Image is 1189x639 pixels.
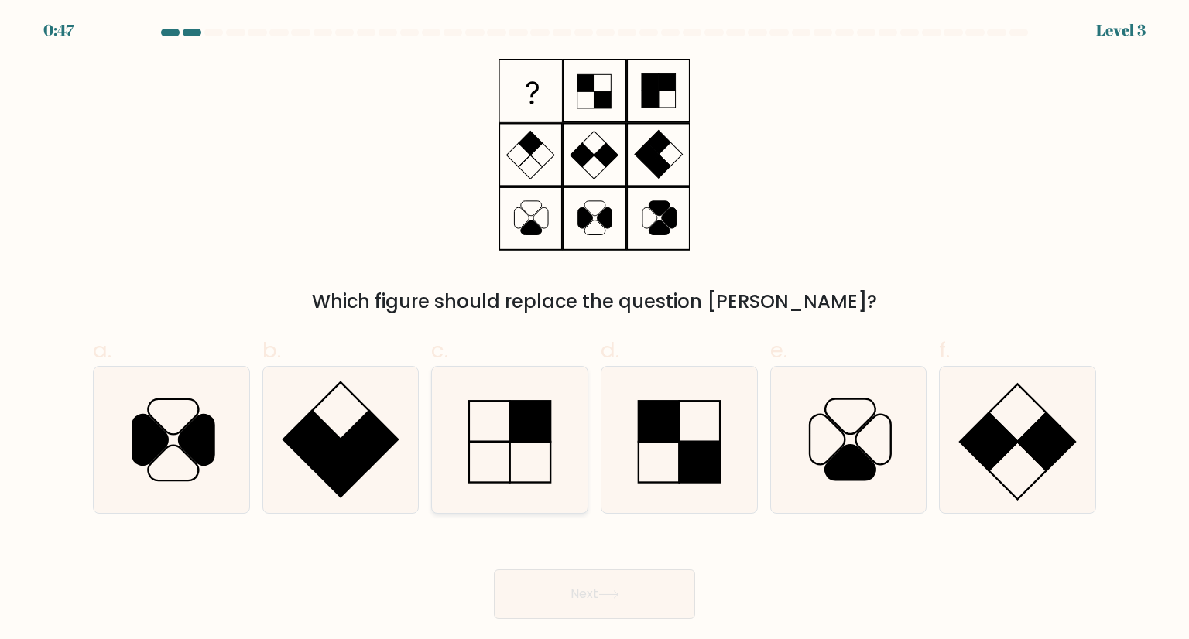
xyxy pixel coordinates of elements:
[431,335,448,365] span: c.
[939,335,950,365] span: f.
[601,335,619,365] span: d.
[93,335,111,365] span: a.
[494,569,695,619] button: Next
[262,335,281,365] span: b.
[102,288,1087,316] div: Which figure should replace the question [PERSON_NAME]?
[770,335,787,365] span: e.
[1096,19,1146,42] div: Level 3
[43,19,74,42] div: 0:47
